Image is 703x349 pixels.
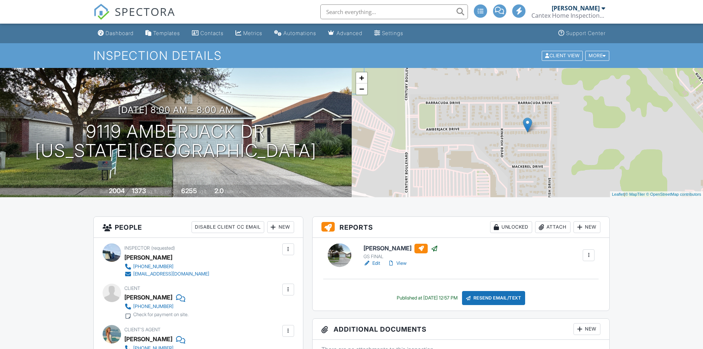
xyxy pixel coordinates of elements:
a: Client View [541,52,585,58]
h1: Inspection Details [93,49,610,62]
div: New [573,221,600,233]
div: Unlocked [490,221,532,233]
div: Resend Email/Text [462,291,525,305]
div: 1373 [132,187,146,195]
a: Contacts [189,27,227,40]
a: Automations (Basic) [271,27,319,40]
div: Automations [283,30,316,36]
div: New [267,221,294,233]
a: Dashboard [95,27,137,40]
h3: People [94,217,303,238]
div: [EMAIL_ADDRESS][DOMAIN_NAME] [133,271,209,277]
div: Cantex Home Inspections LLC [531,12,605,19]
a: Zoom in [356,72,367,83]
div: New [573,323,600,335]
div: More [585,51,609,61]
div: Templates [153,30,180,36]
a: Templates [142,27,183,40]
div: [PHONE_NUMBER] [133,304,173,309]
a: Support Center [555,27,609,40]
div: Attach [535,221,571,233]
div: Contacts [200,30,224,36]
h3: Additional Documents [313,319,610,340]
div: Client View [542,51,583,61]
div: [PERSON_NAME] [124,252,172,263]
span: sq. ft. [147,189,158,194]
div: Check for payment on site. [133,312,189,318]
span: Client [124,285,140,291]
div: [PHONE_NUMBER] [133,264,173,270]
div: Published at [DATE] 12:57 PM [397,295,458,301]
a: Settings [371,27,406,40]
span: Client's Agent [124,327,161,332]
span: Built [100,189,108,194]
span: SPECTORA [115,4,175,19]
a: Metrics [232,27,265,40]
a: View [387,260,407,267]
h3: Reports [313,217,610,238]
h1: 9119 Amberjack Dr [US_STATE][GEOGRAPHIC_DATA] [35,122,317,161]
span: sq.ft. [198,189,207,194]
a: © MapTiler [625,192,645,196]
a: [PERSON_NAME] GS FINAL [363,244,438,260]
a: [PHONE_NUMBER] [124,303,189,310]
a: Advanced [325,27,365,40]
h3: [DATE] 8:00 am - 8:00 am [118,105,234,115]
div: [PERSON_NAME] [552,4,600,12]
a: [EMAIL_ADDRESS][DOMAIN_NAME] [124,270,209,278]
h6: [PERSON_NAME] [363,244,438,253]
div: Support Center [566,30,606,36]
div: Settings [382,30,403,36]
div: Disable Client CC Email [192,221,264,233]
div: [PERSON_NAME] [124,292,172,303]
div: | [610,191,703,198]
img: The Best Home Inspection Software - Spectora [93,4,110,20]
a: SPECTORA [93,10,175,25]
a: [PERSON_NAME] [124,333,172,345]
span: Lot Size [165,189,180,194]
a: Zoom out [356,83,367,95]
span: Inspector [124,245,150,251]
a: Edit [363,260,380,267]
a: [PHONE_NUMBER] [124,263,209,270]
div: Advanced [337,30,362,36]
span: bathrooms [225,189,246,194]
a: Leaflet [612,192,624,196]
div: 2.0 [214,187,224,195]
input: Search everything... [320,4,468,19]
div: Metrics [243,30,262,36]
div: Dashboard [106,30,134,36]
span: (requested) [151,245,175,251]
div: 6255 [181,187,197,195]
div: 2004 [109,187,125,195]
div: GS FINAL [363,254,438,260]
a: © OpenStreetMap contributors [646,192,701,196]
